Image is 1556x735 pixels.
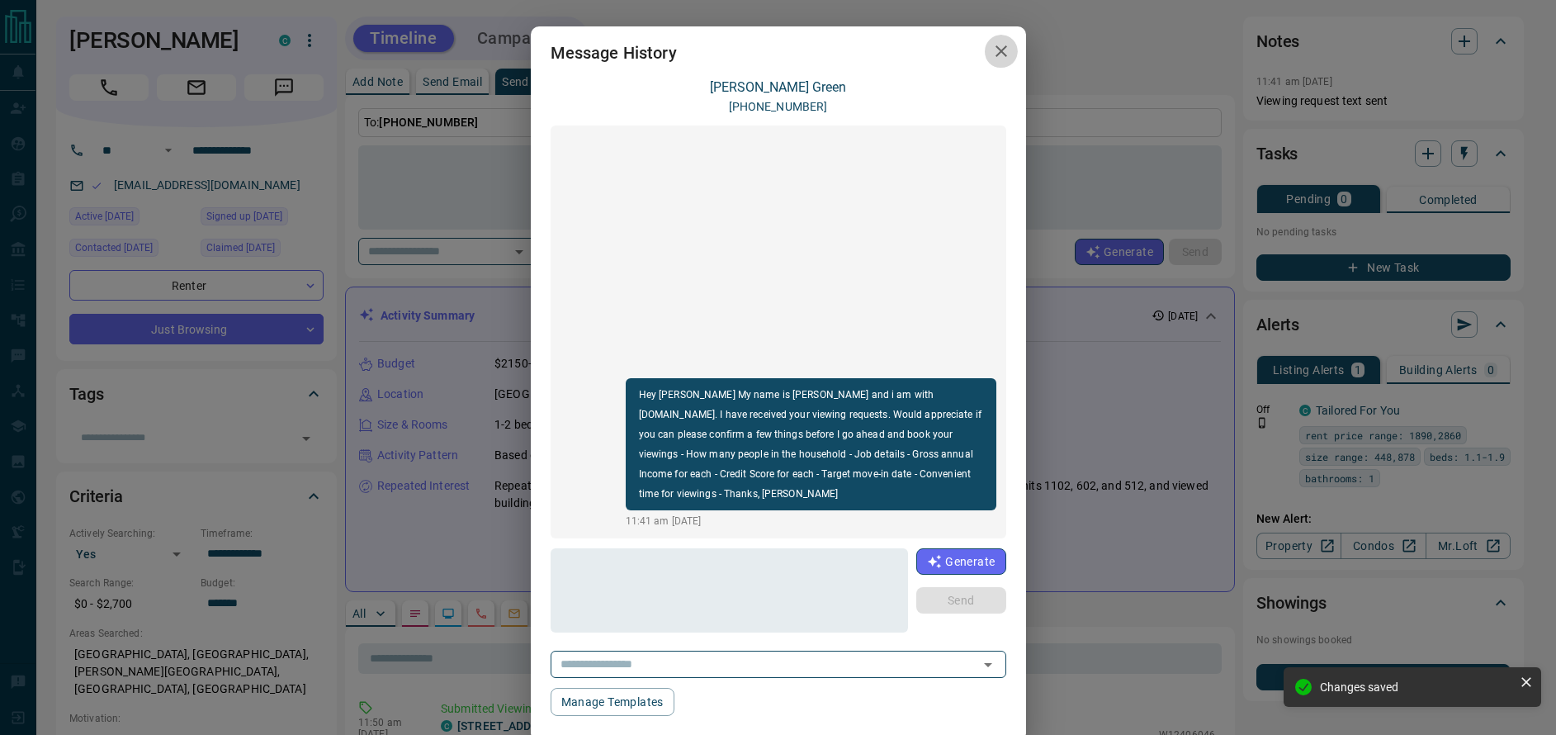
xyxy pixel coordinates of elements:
div: Changes saved [1320,680,1513,694]
p: Hey [PERSON_NAME] My name is [PERSON_NAME] and i am with [DOMAIN_NAME]. I have received your view... [639,385,983,504]
button: Manage Templates [551,688,674,716]
p: 11:41 am [DATE] [626,514,996,529]
p: [PHONE_NUMBER] [729,98,828,116]
button: Open [977,653,1000,676]
button: Generate [916,548,1005,575]
a: [PERSON_NAME] Green [710,79,846,95]
h2: Message History [531,26,697,79]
